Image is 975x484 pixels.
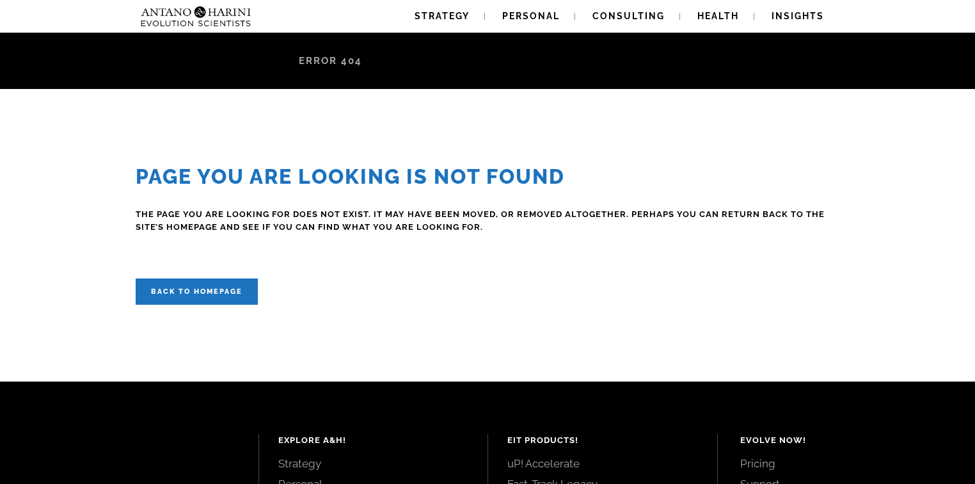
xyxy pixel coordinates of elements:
h4: The page you are looking for does not exist. It may have been moved, or removed altogether. Perha... [136,208,839,234]
a: Pricing [740,456,947,471]
span: Health [697,11,739,21]
h4: Evolve Now! [740,434,947,447]
a: Antano & [PERSON_NAME] [136,55,291,67]
span: Strategy [415,11,470,21]
a: uP! Accelerate [507,456,698,471]
h4: Explore A&H! [278,434,469,447]
h2: Page you are looking is Not Found [136,165,839,189]
h4: EIT Products! [507,434,698,447]
span: Error 404 [299,55,362,67]
a: Back to homepage [136,278,258,305]
span: Personal [502,11,560,21]
span: / [291,55,299,67]
span: Insights [772,11,824,21]
span: Consulting [592,11,665,21]
a: Strategy [278,456,469,471]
